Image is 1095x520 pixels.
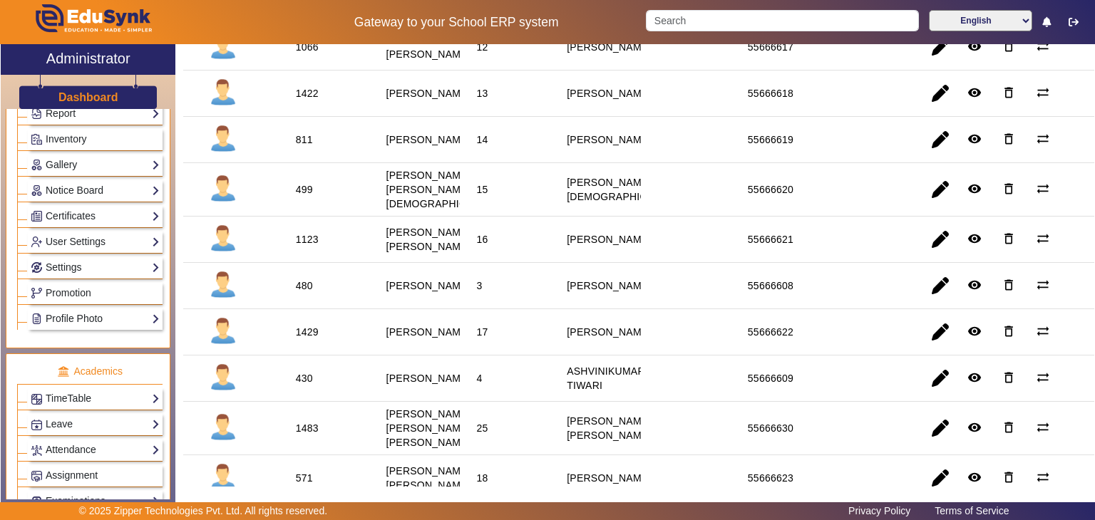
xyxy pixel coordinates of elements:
mat-icon: sync_alt [1036,278,1050,292]
mat-icon: sync_alt [1036,470,1050,484]
div: 55666608 [748,279,793,293]
img: profile.png [205,76,241,111]
div: 55666621 [748,232,793,246]
img: profile.png [205,460,241,496]
a: Terms of Service [927,501,1016,520]
img: Branchoperations.png [31,288,42,298]
span: Assignment [46,469,98,481]
div: ASHVINIKUMAR TIWARI [567,364,645,392]
div: 55666623 [748,471,793,485]
mat-icon: delete_outline [1002,420,1016,435]
mat-icon: delete_outline [1002,182,1016,196]
div: [PERSON_NAME] [567,86,651,100]
div: 17 [476,325,488,339]
staff-with-status: [PERSON_NAME] [PERSON_NAME] [386,465,471,491]
mat-icon: delete_outline [1002,470,1016,484]
div: 25 [476,421,488,435]
mat-icon: delete_outline [1002,232,1016,246]
mat-icon: remove_red_eye [967,370,982,385]
mat-icon: sync_alt [1036,232,1050,246]
mat-icon: remove_red_eye [967,232,982,246]
img: profile.png [205,29,241,65]
mat-icon: sync_alt [1036,85,1050,100]
mat-icon: delete_outline [1002,85,1016,100]
staff-with-status: [PERSON_NAME] [386,134,471,145]
div: 4 [476,371,482,385]
img: profile.png [205,268,241,303]
div: 571 [296,471,313,485]
staff-with-status: [PERSON_NAME] [386,326,471,338]
mat-icon: delete_outline [1002,324,1016,338]
div: 18 [476,471,488,485]
div: 55666618 [748,86,793,100]
mat-icon: remove_red_eye [967,132,982,146]
mat-icon: sync_alt [1036,39,1050,53]
img: profile.png [205,122,241,157]
div: 430 [296,371,313,385]
div: 811 [296,132,313,147]
span: Inventory [46,133,87,145]
div: 3 [476,279,482,293]
mat-icon: remove_red_eye [967,182,982,196]
a: Dashboard [58,90,119,105]
a: Assignment [31,467,160,484]
mat-icon: delete_outline [1002,132,1016,146]
img: profile.png [205,172,241,207]
img: Inventory.png [31,134,42,145]
div: [PERSON_NAME] [567,471,651,485]
a: Administrator [1,44,175,75]
div: [PERSON_NAME] [PERSON_NAME] [567,414,651,442]
div: 55666617 [748,40,793,54]
img: Assignments.png [31,471,42,482]
div: [PERSON_NAME] [567,40,651,54]
img: profile.png [205,314,241,350]
div: 1422 [296,86,319,100]
div: [PERSON_NAME] [567,232,651,246]
mat-icon: remove_red_eye [967,85,982,100]
p: Academics [17,364,163,379]
mat-icon: sync_alt [1036,132,1050,146]
mat-icon: sync_alt [1036,324,1050,338]
div: 55666622 [748,325,793,339]
div: [PERSON_NAME] [567,279,651,293]
div: 14 [476,132,488,147]
a: Promotion [31,285,160,301]
div: 1066 [296,40,319,54]
mat-icon: remove_red_eye [967,420,982,435]
staff-with-status: ATHARVA [PERSON_NAME] [386,34,471,60]
div: 1483 [296,421,319,435]
div: 15 [476,182,488,197]
div: 1429 [296,325,319,339]
div: 480 [296,279,313,293]
mat-icon: sync_alt [1036,420,1050,435]
mat-icon: sync_alt [1036,182,1050,196]
mat-icon: remove_red_eye [967,39,982,53]
a: Privacy Policy [841,501,917,520]
div: 16 [476,232,488,246]
div: [PERSON_NAME] [567,325,651,339]
div: 12 [476,40,488,54]
div: 55666620 [748,182,793,197]
mat-icon: sync_alt [1036,370,1050,385]
staff-with-status: [PERSON_NAME] [PERSON_NAME][DEMOGRAPHIC_DATA] [386,170,501,209]
div: 55666609 [748,371,793,385]
a: Inventory [31,131,160,147]
div: [PERSON_NAME] [567,132,651,147]
div: 1123 [296,232,319,246]
staff-with-status: [PERSON_NAME] [PERSON_NAME] [PERSON_NAME] [386,408,471,448]
div: 499 [296,182,313,197]
div: 55666630 [748,421,793,435]
img: profile.png [205,360,241,396]
mat-icon: delete_outline [1002,278,1016,292]
mat-icon: delete_outline [1002,370,1016,385]
span: Promotion [46,287,91,298]
div: 55666619 [748,132,793,147]
div: [PERSON_NAME][DEMOGRAPHIC_DATA] [567,175,682,204]
mat-icon: remove_red_eye [967,278,982,292]
mat-icon: remove_red_eye [967,324,982,338]
h2: Administrator [46,50,130,67]
h3: Dashboard [58,90,118,104]
mat-icon: delete_outline [1002,39,1016,53]
h5: Gateway to your School ERP system [282,15,631,30]
div: 13 [476,86,488,100]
